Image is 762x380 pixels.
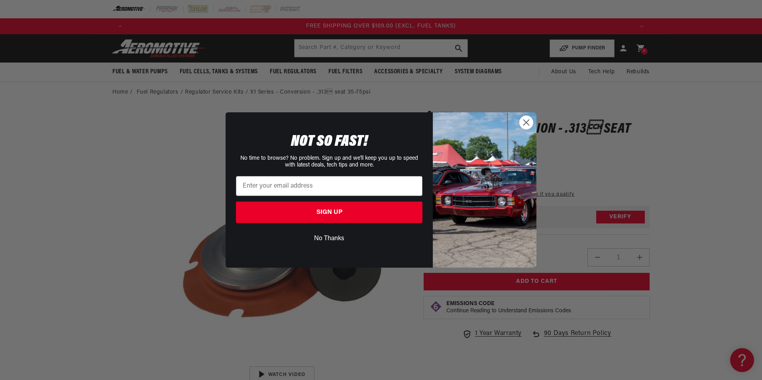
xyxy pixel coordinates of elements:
[291,134,368,150] span: NOT SO FAST!
[519,116,533,129] button: Close dialog
[236,231,422,246] button: No Thanks
[433,112,536,268] img: 85cdd541-2605-488b-b08c-a5ee7b438a35.jpeg
[236,202,422,223] button: SIGN UP
[236,176,422,196] input: Enter your email address
[240,155,418,168] span: No time to browse? No problem. Sign up and we'll keep you up to speed with latest deals, tech tip...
